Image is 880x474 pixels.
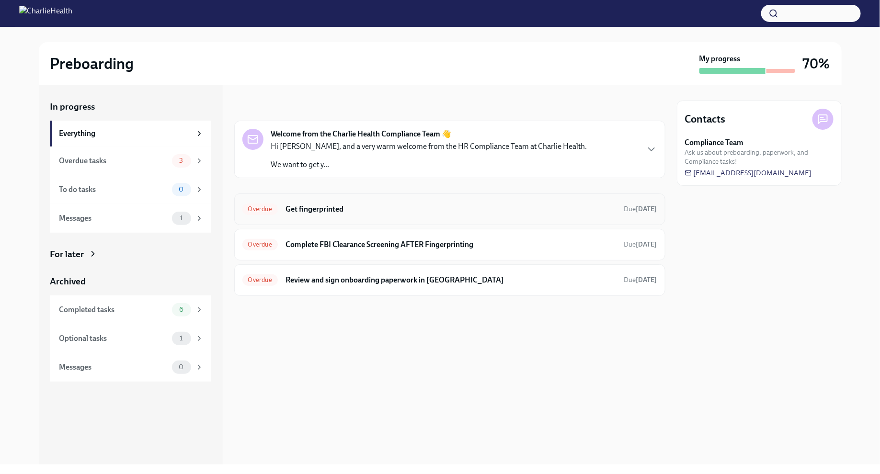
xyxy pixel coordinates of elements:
span: August 22nd, 2025 08:00 [624,204,657,214]
strong: Compliance Team [685,137,744,148]
span: 1 [174,214,188,222]
a: Completed tasks6 [50,295,211,324]
div: For later [50,248,84,260]
a: Messages0 [50,353,211,382]
span: 0 [173,363,189,371]
h3: 70% [803,55,830,72]
h4: Contacts [685,112,726,126]
a: OverdueGet fingerprintedDue[DATE] [242,202,657,217]
img: CharlieHealth [19,6,72,21]
strong: Welcome from the Charlie Health Compliance Team 👋 [271,129,452,139]
a: Messages1 [50,204,211,233]
span: August 25th, 2025 08:00 [624,240,657,249]
span: Ask us about preboarding, paperwork, and Compliance tasks! [685,148,834,166]
div: Overdue tasks [59,156,168,166]
strong: [DATE] [636,240,657,248]
strong: [DATE] [636,276,657,284]
span: Overdue [242,241,278,248]
div: Messages [59,362,168,372]
h6: Review and sign onboarding paperwork in [GEOGRAPHIC_DATA] [286,275,617,285]
a: Optional tasks1 [50,324,211,353]
a: Overdue tasks3 [50,147,211,175]
a: In progress [50,101,211,113]
h6: Get fingerprinted [286,204,617,214]
span: Due [624,205,657,213]
a: OverdueComplete FBI Clearance Screening AFTER FingerprintingDue[DATE] [242,237,657,252]
strong: My progress [699,54,741,64]
a: [EMAIL_ADDRESS][DOMAIN_NAME] [685,168,812,178]
a: To do tasks0 [50,175,211,204]
a: OverdueReview and sign onboarding paperwork in [GEOGRAPHIC_DATA]Due[DATE] [242,272,657,288]
a: For later [50,248,211,260]
span: Overdue [242,205,278,213]
a: Archived [50,275,211,288]
span: August 25th, 2025 08:00 [624,275,657,284]
div: Everything [59,128,191,139]
h6: Complete FBI Clearance Screening AFTER Fingerprinting [286,239,617,250]
div: Completed tasks [59,305,168,315]
a: Everything [50,121,211,147]
div: To do tasks [59,184,168,195]
span: 3 [173,157,189,164]
span: 6 [173,306,189,313]
span: 0 [173,186,189,193]
strong: [DATE] [636,205,657,213]
p: Hi [PERSON_NAME], and a very warm welcome from the HR Compliance Team at Charlie Health. [271,141,587,152]
h2: Preboarding [50,54,134,73]
span: Due [624,240,657,248]
span: 1 [174,335,188,342]
div: In progress [234,101,279,113]
div: Optional tasks [59,333,168,344]
div: Messages [59,213,168,224]
p: We want to get y... [271,159,587,170]
span: Overdue [242,276,278,283]
span: Due [624,276,657,284]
